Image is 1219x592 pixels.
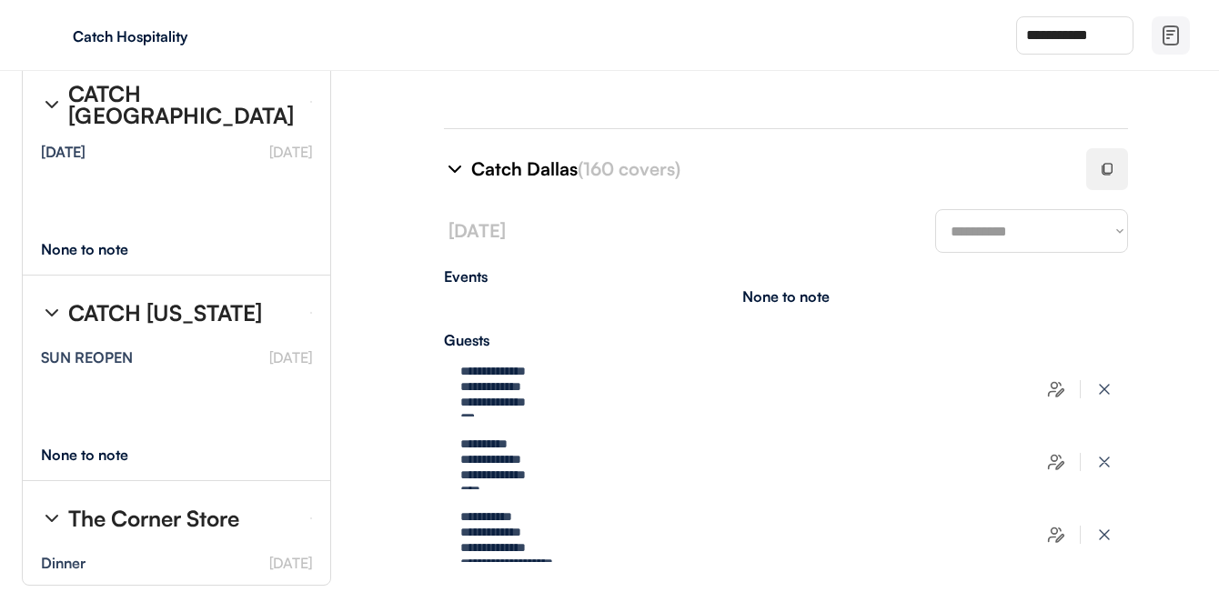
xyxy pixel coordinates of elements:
font: [DATE] [269,554,312,572]
img: users-edit.svg [1047,526,1065,544]
font: [DATE] [269,143,312,161]
img: users-edit.svg [1047,453,1065,471]
img: chevron-right%20%281%29.svg [41,94,63,115]
img: x-close%20%283%29.svg [1095,380,1113,398]
font: [DATE] [269,348,312,366]
img: x-close%20%283%29.svg [1095,453,1113,471]
img: yH5BAEAAAAALAAAAAABAAEAAAIBRAA7 [36,21,65,50]
img: x-close%20%283%29.svg [1095,526,1113,544]
div: Catch Hospitality [73,29,302,44]
img: file-02.svg [1160,25,1182,46]
font: (160 covers) [578,157,680,180]
img: chevron-right%20%281%29.svg [41,507,63,529]
div: None to note [41,447,162,462]
div: None to note [742,289,830,304]
div: Guests [444,333,1128,347]
div: CATCH [GEOGRAPHIC_DATA] [68,83,296,126]
font: [DATE] [448,219,506,242]
div: None to note [41,242,162,256]
div: SUN REOPEN [41,350,133,365]
img: chevron-right%20%281%29.svg [41,302,63,324]
div: The Corner Store [68,507,239,529]
img: users-edit.svg [1047,380,1065,398]
div: Catch Dallas [471,156,1064,182]
div: Dinner [41,556,86,570]
div: Events [444,269,1128,284]
div: CATCH [US_STATE] [68,302,262,324]
div: [DATE] [41,145,86,159]
img: chevron-right%20%281%29.svg [444,158,466,180]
